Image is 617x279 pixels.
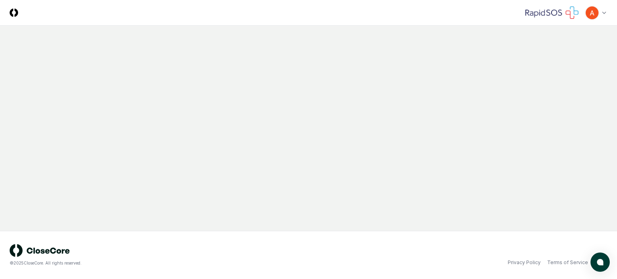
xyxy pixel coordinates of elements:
[590,253,610,272] button: atlas-launcher
[547,259,588,266] a: Terms of Service
[508,259,541,266] a: Privacy Policy
[586,6,599,19] img: ACg8ocK3mdmu6YYpaRl40uhUUGu9oxSxFSb1vbjsnEih2JuwAH1PGA=s96-c
[10,244,70,257] img: logo
[10,260,308,266] div: © 2025 CloseCore. All rights reserved.
[10,8,18,17] img: Logo
[525,6,578,19] img: RapidSOS logo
